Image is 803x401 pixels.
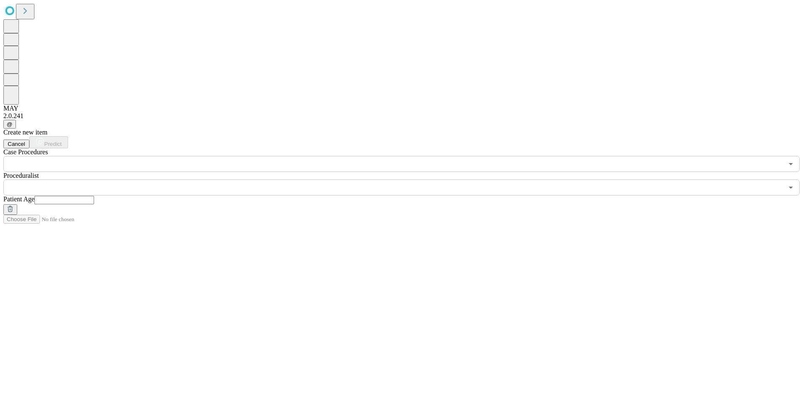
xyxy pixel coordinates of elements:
button: Open [785,182,797,193]
span: Predict [44,141,61,147]
span: Proceduralist [3,172,39,179]
div: 2.0.241 [3,112,800,120]
button: Cancel [3,140,29,148]
button: Open [785,158,797,170]
span: Scheduled Procedure [3,148,48,156]
span: @ [7,121,13,127]
button: @ [3,120,16,129]
span: Create new item [3,129,47,136]
span: Patient Age [3,195,34,203]
span: Cancel [8,141,25,147]
div: MAY [3,105,800,112]
button: Predict [29,136,68,148]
